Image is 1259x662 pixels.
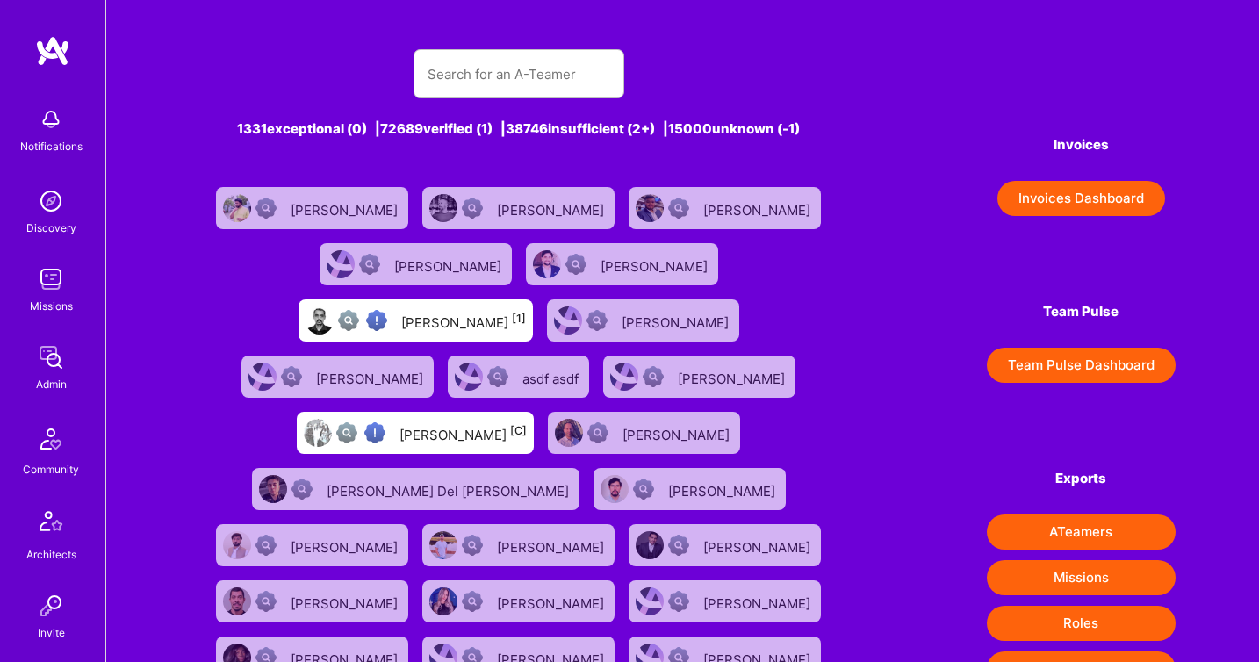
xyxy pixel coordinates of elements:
[586,461,793,517] a: User AvatarNot Scrubbed[PERSON_NAME]
[636,531,664,559] img: User Avatar
[668,591,689,612] img: Not Scrubbed
[997,181,1165,216] button: Invoices Dashboard
[987,606,1176,641] button: Roles
[33,588,68,623] img: Invite
[522,365,582,388] div: asdf asdf
[987,348,1176,383] button: Team Pulse Dashboard
[291,534,401,557] div: [PERSON_NAME]
[643,366,664,387] img: Not Scrubbed
[487,366,508,387] img: Not Scrubbed
[30,503,72,545] img: Architects
[364,422,385,443] img: High Potential User
[668,478,779,500] div: [PERSON_NAME]
[622,309,732,332] div: [PERSON_NAME]
[290,405,541,461] a: User AvatarNot fully vettedHigh Potential User[PERSON_NAME][C]
[510,424,527,437] sup: [C]
[455,363,483,391] img: User Avatar
[415,180,622,236] a: User AvatarNot Scrubbed[PERSON_NAME]
[291,292,540,349] a: User AvatarNot fully vettedHigh Potential User[PERSON_NAME][1]
[415,573,622,630] a: User AvatarNot Scrubbed[PERSON_NAME]
[306,306,334,335] img: User Avatar
[33,262,68,297] img: teamwork
[223,531,251,559] img: User Avatar
[313,236,519,292] a: User AvatarNot Scrubbed[PERSON_NAME]
[497,197,608,219] div: [PERSON_NAME]
[223,587,251,615] img: User Avatar
[255,535,277,556] img: Not Scrubbed
[291,590,401,613] div: [PERSON_NAME]
[622,180,828,236] a: User AvatarNot Scrubbed[PERSON_NAME]
[429,531,457,559] img: User Avatar
[633,479,654,500] img: Not Scrubbed
[519,236,725,292] a: User AvatarNot Scrubbed[PERSON_NAME]
[255,198,277,219] img: Not Scrubbed
[429,194,457,222] img: User Avatar
[703,534,814,557] div: [PERSON_NAME]
[678,365,788,388] div: [PERSON_NAME]
[587,422,608,443] img: Not Scrubbed
[327,250,355,278] img: User Avatar
[209,573,415,630] a: User AvatarNot Scrubbed[PERSON_NAME]
[462,198,483,219] img: Not Scrubbed
[429,587,457,615] img: User Avatar
[668,535,689,556] img: Not Scrubbed
[622,421,733,444] div: [PERSON_NAME]
[33,102,68,137] img: bell
[987,471,1176,486] h4: Exports
[304,419,332,447] img: User Avatar
[415,517,622,573] a: User AvatarNot Scrubbed[PERSON_NAME]
[336,422,357,443] img: Not fully vetted
[428,52,610,97] input: Search for an A-Teamer
[601,475,629,503] img: User Avatar
[987,514,1176,550] button: ATeamers
[987,181,1176,216] a: Invoices Dashboard
[291,479,313,500] img: Not Scrubbed
[291,197,401,219] div: [PERSON_NAME]
[555,419,583,447] img: User Avatar
[703,197,814,219] div: [PERSON_NAME]
[987,137,1176,153] h4: Invoices
[497,590,608,613] div: [PERSON_NAME]
[399,421,527,444] div: [PERSON_NAME]
[554,306,582,335] img: User Avatar
[540,292,746,349] a: User AvatarNot Scrubbed[PERSON_NAME]
[259,475,287,503] img: User Avatar
[366,310,387,331] img: High Potential User
[703,590,814,613] div: [PERSON_NAME]
[248,363,277,391] img: User Avatar
[596,349,802,405] a: User AvatarNot Scrubbed[PERSON_NAME]
[30,297,73,315] div: Missions
[23,460,79,479] div: Community
[281,366,302,387] img: Not Scrubbed
[622,573,828,630] a: User AvatarNot Scrubbed[PERSON_NAME]
[36,375,67,393] div: Admin
[987,560,1176,595] button: Missions
[987,304,1176,320] h4: Team Pulse
[462,591,483,612] img: Not Scrubbed
[636,587,664,615] img: User Avatar
[622,517,828,573] a: User AvatarNot Scrubbed[PERSON_NAME]
[541,405,747,461] a: User AvatarNot Scrubbed[PERSON_NAME]
[223,194,251,222] img: User Avatar
[35,35,70,67] img: logo
[316,365,427,388] div: [PERSON_NAME]
[190,119,847,138] div: 1331 exceptional (0) | 72689 verified (1) | 38746 insufficient (2+) | 15000 unknown (-1)
[668,198,689,219] img: Not Scrubbed
[401,309,526,332] div: [PERSON_NAME]
[565,254,586,275] img: Not Scrubbed
[209,517,415,573] a: User AvatarNot Scrubbed[PERSON_NAME]
[30,418,72,460] img: Community
[38,623,65,642] div: Invite
[497,534,608,557] div: [PERSON_NAME]
[255,591,277,612] img: Not Scrubbed
[33,183,68,219] img: discovery
[26,545,76,564] div: Architects
[359,254,380,275] img: Not Scrubbed
[636,194,664,222] img: User Avatar
[462,535,483,556] img: Not Scrubbed
[394,253,505,276] div: [PERSON_NAME]
[533,250,561,278] img: User Avatar
[441,349,596,405] a: User AvatarNot Scrubbedasdf asdf
[234,349,441,405] a: User AvatarNot Scrubbed[PERSON_NAME]
[26,219,76,237] div: Discovery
